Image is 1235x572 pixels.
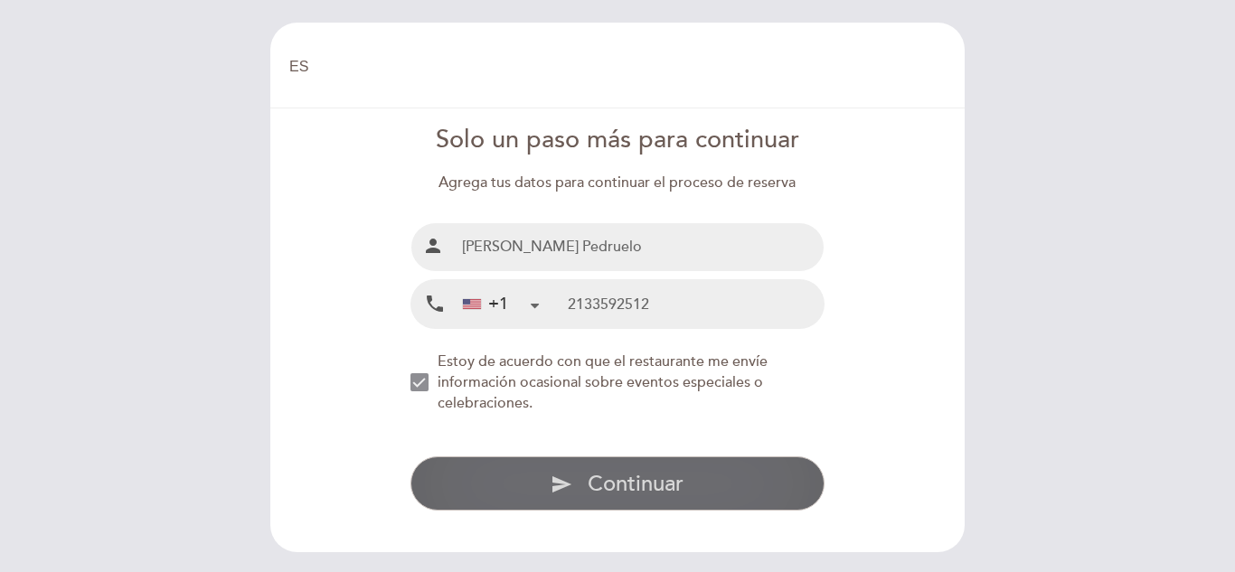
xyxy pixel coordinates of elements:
button: send Continuar [410,456,825,511]
div: United States: +1 [456,281,546,327]
span: Estoy de acuerdo con que el restaurante me envíe información ocasional sobre eventos especiales o... [438,352,768,412]
input: Teléfono Móvil [568,280,824,328]
input: Nombre y Apellido [455,223,825,271]
div: Agrega tus datos para continuar el proceso de reserva [410,173,825,193]
div: +1 [463,293,508,316]
i: person [422,235,444,257]
i: local_phone [424,293,446,315]
md-checkbox: NEW_MODAL_AGREE_RESTAURANT_SEND_OCCASIONAL_INFO [410,352,825,414]
div: Solo un paso más para continuar [410,123,825,158]
i: send [551,474,572,495]
span: Continuar [588,471,683,497]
